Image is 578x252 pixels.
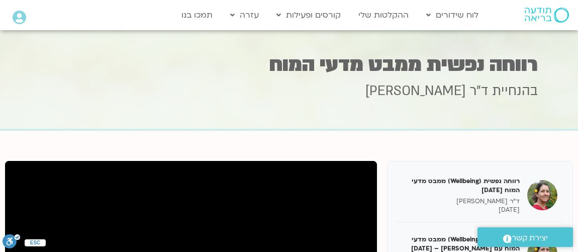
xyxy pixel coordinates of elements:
[403,197,520,206] p: ד"ר [PERSON_NAME]
[176,6,218,25] a: תמכו בנו
[477,227,573,247] a: יצירת קשר
[225,6,264,25] a: עזרה
[512,231,548,245] span: יצירת קשר
[353,6,414,25] a: ההקלטות שלי
[421,6,484,25] a: לוח שידורים
[492,82,538,100] span: בהנחיית
[403,177,520,195] h5: רווחה נפשית (Wellbeing) ממבט מדעי המוח [DATE]
[403,206,520,214] p: [DATE]
[525,8,569,23] img: תודעה בריאה
[527,180,557,210] img: רווחה נפשית (Wellbeing) ממבט מדעי המוח 31/01/25
[40,55,538,74] h1: רווחה נפשית ממבט מדעי המוח
[271,6,346,25] a: קורסים ופעילות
